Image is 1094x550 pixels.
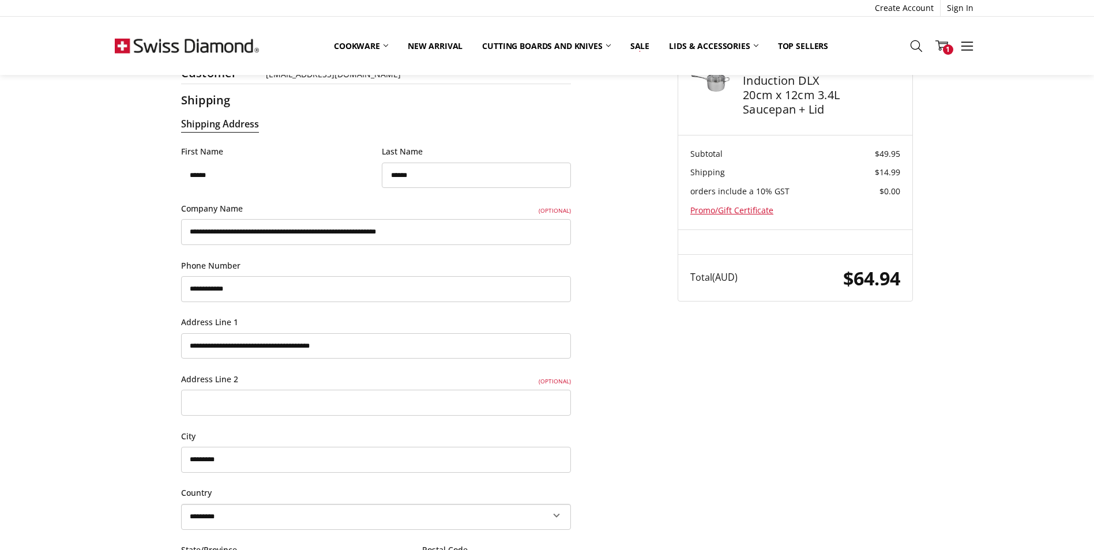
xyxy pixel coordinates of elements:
[115,17,259,74] img: Free Shipping On Every Order
[659,33,768,58] a: Lids & Accessories
[768,33,838,58] a: Top Sellers
[690,186,790,197] span: orders include a 10% GST
[382,145,571,158] label: Last Name
[398,33,472,58] a: New arrival
[539,376,571,386] small: (Optional)
[181,93,254,107] h2: Shipping
[690,148,723,159] span: Subtotal
[181,316,572,329] label: Address Line 1
[929,31,954,60] a: 1
[690,271,738,284] span: Total (AUD)
[875,148,900,159] span: $49.95
[879,186,900,197] span: $0.00
[690,167,725,178] span: Shipping
[181,117,259,133] legend: Shipping Address
[181,373,572,386] label: Address Line 2
[743,59,845,116] h4: 1 x Premium Steel Induction DLX 20cm x 12cm 3.4L Saucepan + Lid
[181,145,370,158] label: First Name
[181,430,572,443] label: City
[181,66,254,80] h2: Customer
[843,265,900,291] span: $64.94
[324,33,398,58] a: Cookware
[690,205,773,216] a: Promo/Gift Certificate
[181,202,572,215] label: Company Name
[181,487,572,499] label: Country
[943,44,953,55] span: 1
[539,206,571,215] small: (Optional)
[621,33,659,58] a: Sale
[472,33,621,58] a: Cutting boards and knives
[181,259,572,272] label: Phone Number
[875,167,900,178] span: $14.99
